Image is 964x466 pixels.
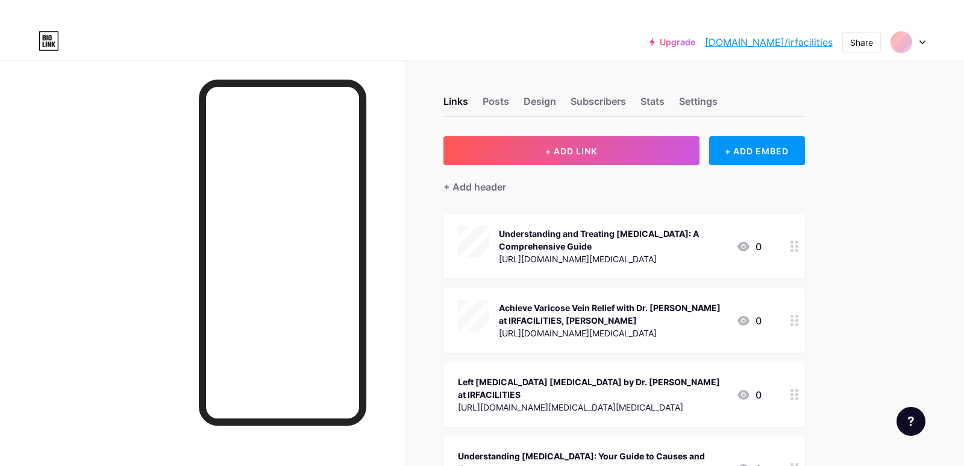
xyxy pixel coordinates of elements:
[571,94,626,116] div: Subscribers
[545,146,597,156] span: + ADD LINK
[458,401,727,414] div: [URL][DOMAIN_NAME][MEDICAL_DATA][MEDICAL_DATA]
[443,180,506,194] div: + Add header
[640,94,665,116] div: Stats
[458,376,727,401] div: Left [MEDICAL_DATA] [MEDICAL_DATA] by Dr. [PERSON_NAME] at IRFACILITIES
[499,253,727,265] div: [URL][DOMAIN_NAME][MEDICAL_DATA]
[443,94,468,116] div: Links
[679,94,718,116] div: Settings
[736,239,762,254] div: 0
[524,94,556,116] div: Design
[483,94,509,116] div: Posts
[709,136,805,165] div: + ADD EMBED
[499,227,727,253] div: Understanding and Treating [MEDICAL_DATA]: A Comprehensive Guide
[736,313,762,328] div: 0
[499,301,727,327] div: Achieve Varicose Vein Relief with Dr. [PERSON_NAME] at IRFACILITIES, [PERSON_NAME]
[705,35,833,49] a: [DOMAIN_NAME]/irfacilities
[736,388,762,402] div: 0
[850,36,873,49] div: Share
[649,37,695,47] a: Upgrade
[443,136,700,165] button: + ADD LINK
[499,327,727,339] div: [URL][DOMAIN_NAME][MEDICAL_DATA]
